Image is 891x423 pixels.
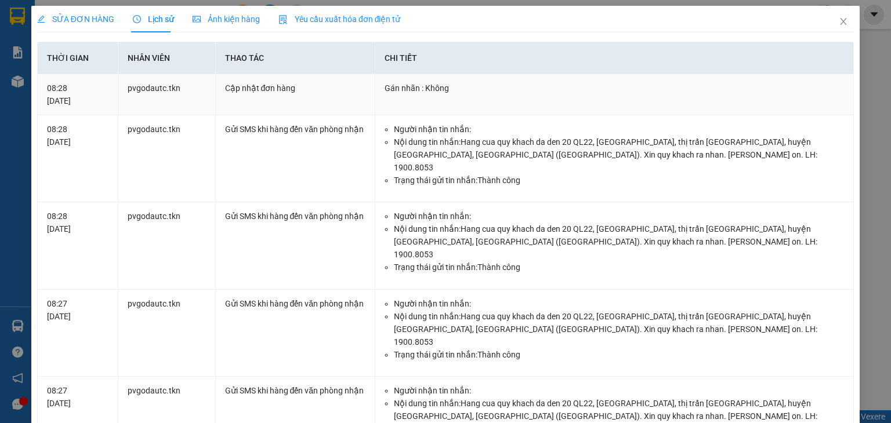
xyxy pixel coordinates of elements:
td: pvgodautc.tkn [118,290,216,377]
th: Thời gian [38,42,118,74]
span: picture [193,15,201,23]
li: Người nhận tin nhắn: [394,297,844,310]
span: Ảnh kiện hàng [193,14,260,24]
img: icon [278,15,288,24]
div: Gán nhãn : Không [385,82,844,94]
span: edit [37,15,45,23]
th: Nhân viên [118,42,216,74]
button: Close [827,6,860,38]
span: clock-circle [133,15,141,23]
li: Người nhận tin nhắn: [394,384,844,397]
li: Trạng thái gửi tin nhắn: Thành công [394,348,844,361]
span: close [839,17,848,26]
div: Gửi SMS khi hàng đến văn phòng nhận [225,210,365,223]
li: Nội dung tin nhắn: Hang cua quy khach da den 20 QL22, [GEOGRAPHIC_DATA], thị trấn [GEOGRAPHIC_DAT... [394,136,844,174]
span: Yêu cầu xuất hóa đơn điện tử [278,14,401,24]
div: Cập nhật đơn hàng [225,82,365,94]
td: pvgodautc.tkn [118,202,216,290]
span: Lịch sử [133,14,174,24]
div: 08:27 [DATE] [47,297,108,323]
div: 08:28 [DATE] [47,123,108,148]
div: Gửi SMS khi hàng đến văn phòng nhận [225,384,365,397]
li: Người nhận tin nhắn: [394,210,844,223]
li: Nội dung tin nhắn: Hang cua quy khach da den 20 QL22, [GEOGRAPHIC_DATA], thị trấn [GEOGRAPHIC_DAT... [394,223,844,261]
th: Chi tiết [375,42,854,74]
div: 08:28 [DATE] [47,210,108,235]
td: pvgodautc.tkn [118,115,216,203]
li: Nội dung tin nhắn: Hang cua quy khach da den 20 QL22, [GEOGRAPHIC_DATA], thị trấn [GEOGRAPHIC_DAT... [394,310,844,348]
div: 08:28 [DATE] [47,82,108,107]
div: 08:27 [DATE] [47,384,108,410]
li: Người nhận tin nhắn: [394,123,844,136]
li: Trạng thái gửi tin nhắn: Thành công [394,261,844,274]
div: Gửi SMS khi hàng đến văn phòng nhận [225,123,365,136]
div: Gửi SMS khi hàng đến văn phòng nhận [225,297,365,310]
td: pvgodautc.tkn [118,74,216,115]
th: Thao tác [216,42,375,74]
span: SỬA ĐƠN HÀNG [37,14,114,24]
li: Trạng thái gửi tin nhắn: Thành công [394,174,844,187]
